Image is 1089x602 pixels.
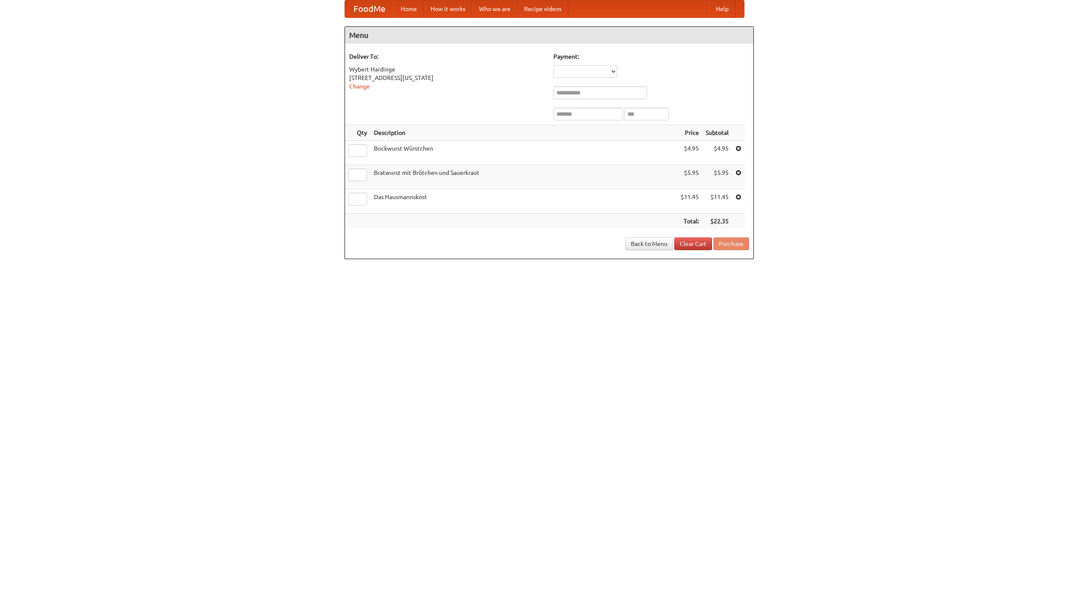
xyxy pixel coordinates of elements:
[345,125,371,141] th: Qty
[424,0,472,17] a: How it works
[371,189,677,214] td: Das Hausmannskost
[345,0,394,17] a: FoodMe
[371,125,677,141] th: Description
[371,141,677,165] td: Bockwurst Würstchen
[677,125,702,141] th: Price
[702,189,732,214] td: $11.45
[677,189,702,214] td: $11.45
[349,65,545,74] div: Wybert Hardinge
[702,214,732,229] th: $22.35
[677,141,702,165] td: $4.95
[371,165,677,189] td: Bratwurst mit Brötchen und Sauerkraut
[677,214,702,229] th: Total:
[709,0,736,17] a: Help
[553,52,749,61] h5: Payment:
[349,74,545,82] div: [STREET_ADDRESS][US_STATE]
[394,0,424,17] a: Home
[625,237,673,250] a: Back to Menu
[702,165,732,189] td: $5.95
[702,141,732,165] td: $4.95
[345,27,753,44] h4: Menu
[349,52,545,61] h5: Deliver To:
[349,83,370,90] a: Change
[713,237,749,250] button: Purchase
[702,125,732,141] th: Subtotal
[517,0,568,17] a: Recipe videos
[674,237,712,250] a: Clear Cart
[472,0,517,17] a: Who we are
[677,165,702,189] td: $5.95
